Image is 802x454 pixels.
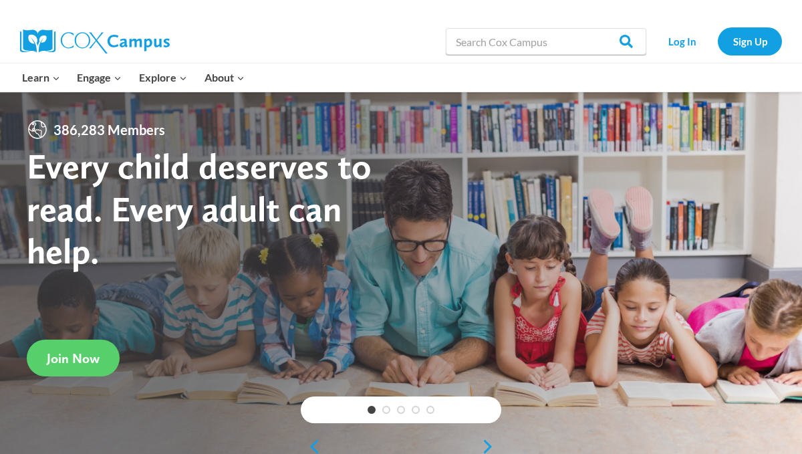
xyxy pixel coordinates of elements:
[718,27,782,55] a: Sign Up
[426,406,434,414] a: 5
[27,144,372,272] strong: Every child deserves to read. Every adult can help.
[77,69,122,86] span: Engage
[653,27,782,55] nav: Secondary Navigation
[368,406,376,414] a: 1
[446,28,646,55] input: Search Cox Campus
[205,69,245,86] span: About
[48,119,170,140] span: 386,283 Members
[412,406,420,414] a: 4
[20,29,170,53] img: Cox Campus
[47,350,100,366] span: Join Now
[397,406,405,414] a: 3
[27,340,120,376] a: Join Now
[139,69,187,86] span: Explore
[22,69,60,86] span: Learn
[653,27,711,55] a: Log In
[13,64,253,92] nav: Primary Navigation
[382,406,390,414] a: 2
